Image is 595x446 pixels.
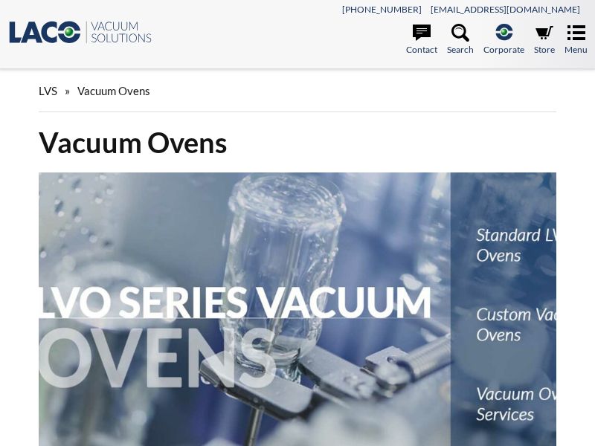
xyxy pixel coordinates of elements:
span: Corporate [483,42,524,56]
a: Store [534,24,555,56]
a: [PHONE_NUMBER] [342,4,422,15]
a: Contact [406,24,437,56]
div: » [39,70,556,112]
span: LVS [39,84,57,97]
a: [EMAIL_ADDRESS][DOMAIN_NAME] [431,4,580,15]
a: Search [447,24,474,56]
h1: Vacuum Ovens [39,124,556,161]
span: Vacuum Ovens [77,84,150,97]
a: Menu [565,24,588,56]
